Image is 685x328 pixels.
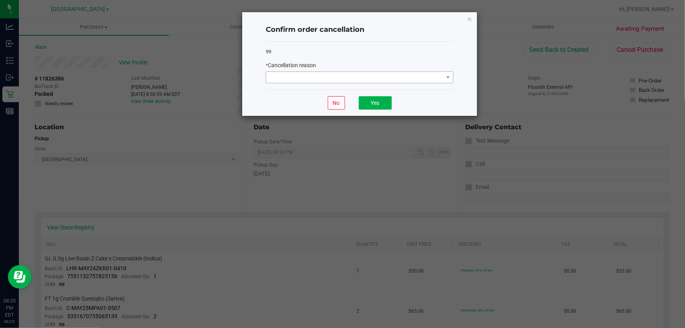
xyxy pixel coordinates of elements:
[359,96,392,110] button: Yes
[8,265,31,289] iframe: Resource center
[266,25,453,35] h4: Confirm order cancellation
[467,14,472,24] button: Close
[268,62,316,68] span: Cancellation reason
[266,49,271,55] span: 99
[328,96,345,110] button: No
